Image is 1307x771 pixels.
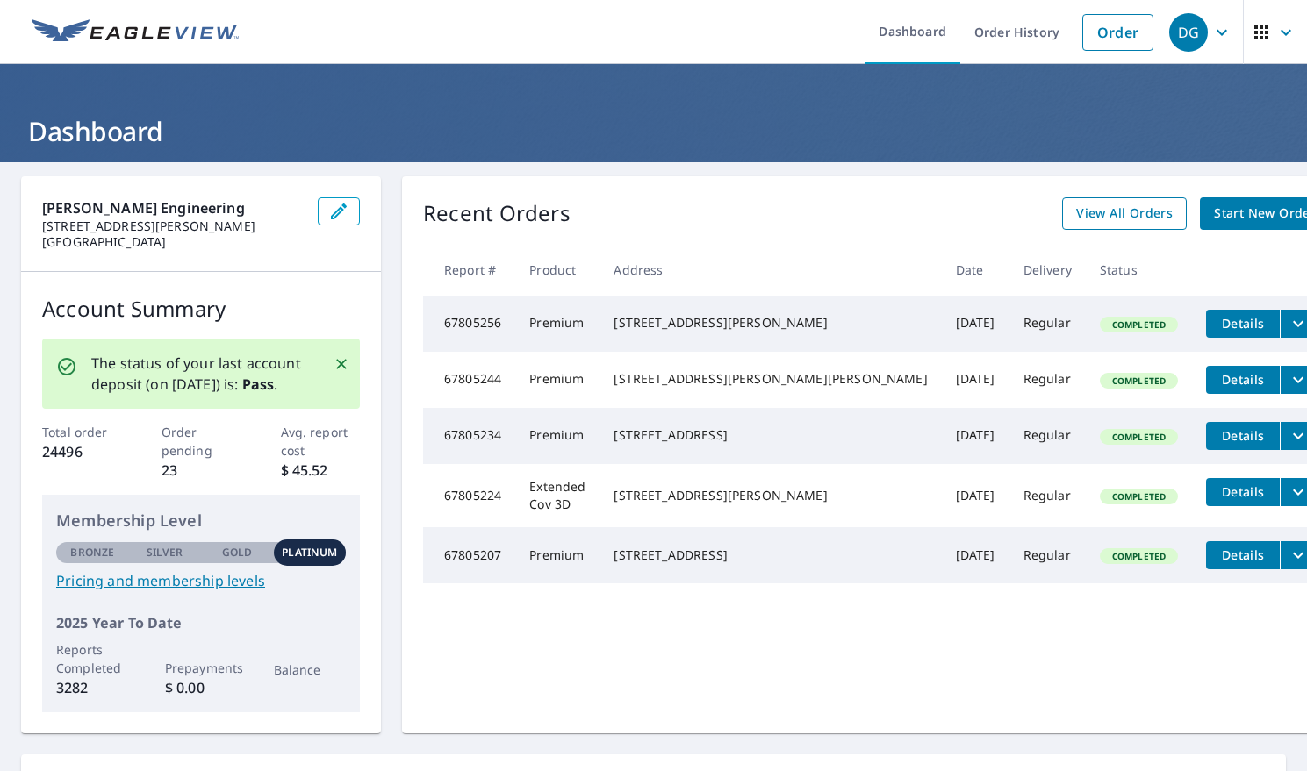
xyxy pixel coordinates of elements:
button: Close [330,353,353,375]
p: Total order [42,423,122,441]
td: Regular [1009,352,1086,408]
div: [STREET_ADDRESS] [614,426,927,444]
td: [DATE] [942,527,1009,583]
p: Reports Completed [56,640,129,677]
div: [STREET_ADDRESS][PERSON_NAME][PERSON_NAME] [614,370,927,388]
p: Order pending [162,423,241,460]
span: Details [1217,427,1269,444]
td: 67805207 [423,527,515,583]
p: Platinum [282,545,337,560]
td: [DATE] [942,296,1009,352]
h1: Dashboard [21,113,1286,149]
div: [STREET_ADDRESS] [614,546,927,564]
td: 67805224 [423,464,515,527]
p: Avg. report cost [281,423,361,460]
span: Completed [1102,318,1176,331]
p: The status of your last account deposit (on [DATE]) is: . [91,353,312,395]
div: [STREET_ADDRESS][PERSON_NAME] [614,487,927,504]
td: Regular [1009,296,1086,352]
td: Premium [515,296,600,352]
th: Status [1086,244,1192,296]
button: detailsBtn-67805234 [1206,422,1280,450]
p: Balance [274,660,347,679]
span: View All Orders [1076,203,1173,225]
div: DG [1169,13,1208,52]
a: Pricing and membership levels [56,570,346,591]
td: [DATE] [942,352,1009,408]
p: [GEOGRAPHIC_DATA] [42,234,304,250]
p: 3282 [56,677,129,698]
span: Completed [1102,550,1176,562]
button: detailsBtn-67805224 [1206,478,1280,506]
p: Prepayments [165,659,238,677]
th: Report # [423,244,515,296]
span: Completed [1102,375,1176,387]
td: Extended Cov 3D [515,464,600,527]
th: Address [600,244,941,296]
p: 23 [162,460,241,481]
button: detailsBtn-67805256 [1206,310,1280,338]
td: Regular [1009,408,1086,464]
b: Pass [242,375,275,394]
td: 67805244 [423,352,515,408]
p: [PERSON_NAME] Engineering [42,197,304,218]
span: Details [1217,546,1269,563]
th: Delivery [1009,244,1086,296]
button: detailsBtn-67805207 [1206,541,1280,569]
p: Gold [222,545,252,560]
th: Product [515,244,600,296]
td: Premium [515,408,600,464]
p: $ 0.00 [165,677,238,698]
p: 24496 [42,441,122,462]
p: Account Summary [42,293,360,325]
a: View All Orders [1062,197,1187,230]
p: $ 45.52 [281,460,361,481]
button: detailsBtn-67805244 [1206,366,1280,394]
span: Details [1217,371,1269,388]
div: [STREET_ADDRESS][PERSON_NAME] [614,314,927,332]
span: Completed [1102,431,1176,443]
p: Membership Level [56,509,346,532]
td: [DATE] [942,464,1009,527]
td: [DATE] [942,408,1009,464]
span: Completed [1102,490,1176,503]
p: Recent Orders [423,197,571,230]
td: 67805256 [423,296,515,352]
img: EV Logo [32,19,239,46]
p: 2025 Year To Date [56,612,346,633]
td: Regular [1009,527,1086,583]
th: Date [942,244,1009,296]
td: Premium [515,527,600,583]
td: Premium [515,352,600,408]
td: 67805234 [423,408,515,464]
span: Details [1217,483,1269,500]
p: [STREET_ADDRESS][PERSON_NAME] [42,218,304,234]
a: Order [1082,14,1153,51]
td: Regular [1009,464,1086,527]
p: Silver [147,545,183,560]
span: Details [1217,315,1269,332]
p: Bronze [70,545,114,560]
